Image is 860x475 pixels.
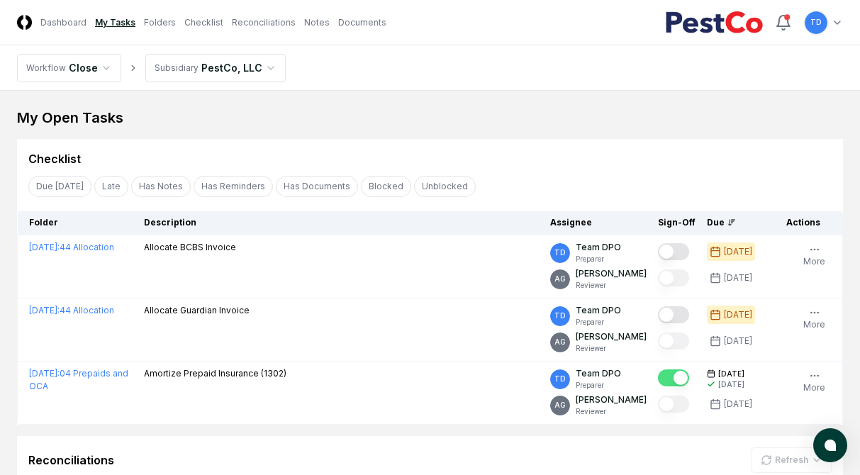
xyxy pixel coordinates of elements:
[17,108,843,128] div: My Open Tasks
[554,337,566,347] span: AG
[724,398,752,410] div: [DATE]
[144,367,286,380] p: Amortize Prepaid Insurance (1302)
[17,54,286,82] nav: breadcrumb
[658,332,689,350] button: Mark complete
[576,241,621,254] p: Team DPO
[576,254,621,264] p: Preparer
[718,379,744,390] div: [DATE]
[28,150,81,167] div: Checklist
[554,311,566,321] span: TD
[775,216,832,229] div: Actions
[338,16,386,29] a: Documents
[576,280,647,291] p: Reviewer
[658,396,689,413] button: Mark complete
[810,17,822,28] span: TD
[658,243,689,260] button: Mark complete
[131,176,191,197] button: Has Notes
[658,369,689,386] button: Mark complete
[658,269,689,286] button: Mark complete
[232,16,296,29] a: Reconciliations
[576,317,621,328] p: Preparer
[554,400,566,410] span: AG
[40,16,86,29] a: Dashboard
[665,11,764,34] img: PestCo logo
[724,308,752,321] div: [DATE]
[813,428,847,462] button: atlas-launcher
[29,305,60,315] span: [DATE] :
[576,406,647,417] p: Reviewer
[276,176,358,197] button: Has Documents
[155,62,199,74] div: Subsidiary
[576,304,621,317] p: Team DPO
[724,245,752,258] div: [DATE]
[724,272,752,284] div: [DATE]
[800,367,828,397] button: More
[658,306,689,323] button: Mark complete
[26,62,66,74] div: Workflow
[803,10,829,35] button: TD
[95,16,135,29] a: My Tasks
[144,241,236,254] p: Allocate BCBS Invoice
[304,16,330,29] a: Notes
[576,267,647,280] p: [PERSON_NAME]
[29,242,60,252] span: [DATE] :
[29,368,60,379] span: [DATE] :
[144,16,176,29] a: Folders
[724,335,752,347] div: [DATE]
[707,216,764,229] div: Due
[194,176,273,197] button: Has Reminders
[576,380,621,391] p: Preparer
[800,304,828,334] button: More
[576,393,647,406] p: [PERSON_NAME]
[414,176,476,197] button: Unblocked
[94,176,128,197] button: Late
[29,305,114,315] a: [DATE]:44 Allocation
[554,374,566,384] span: TD
[554,274,566,284] span: AG
[545,211,652,235] th: Assignee
[29,368,128,391] a: [DATE]:04 Prepaids and OCA
[718,369,744,379] span: [DATE]
[652,211,701,235] th: Sign-Off
[138,211,545,235] th: Description
[144,304,250,317] p: Allocate Guardian Invoice
[576,330,647,343] p: [PERSON_NAME]
[361,176,411,197] button: Blocked
[18,211,138,235] th: Folder
[17,15,32,30] img: Logo
[800,241,828,271] button: More
[576,367,621,380] p: Team DPO
[184,16,223,29] a: Checklist
[28,452,114,469] div: Reconciliations
[576,343,647,354] p: Reviewer
[554,247,566,258] span: TD
[29,242,114,252] a: [DATE]:44 Allocation
[28,176,91,197] button: Due Today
